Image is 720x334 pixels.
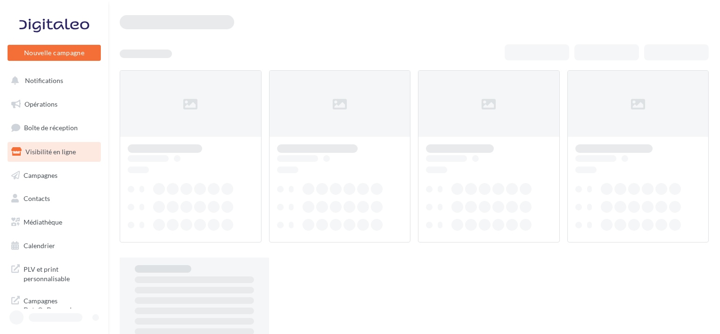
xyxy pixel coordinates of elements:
[6,71,99,91] button: Notifications
[8,45,101,61] button: Nouvelle campagne
[24,171,57,179] span: Campagnes
[24,194,50,202] span: Contacts
[24,124,78,132] span: Boîte de réception
[6,291,103,318] a: Campagnes DataOnDemand
[24,218,62,226] span: Médiathèque
[25,100,57,108] span: Opérations
[6,117,103,138] a: Boîte de réception
[25,148,76,156] span: Visibilité en ligne
[24,242,55,250] span: Calendrier
[6,94,103,114] a: Opérations
[6,142,103,162] a: Visibilité en ligne
[6,166,103,185] a: Campagnes
[6,236,103,256] a: Calendrier
[6,189,103,209] a: Contacts
[24,294,97,315] span: Campagnes DataOnDemand
[6,259,103,287] a: PLV et print personnalisable
[25,76,63,84] span: Notifications
[24,263,97,283] span: PLV et print personnalisable
[6,212,103,232] a: Médiathèque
